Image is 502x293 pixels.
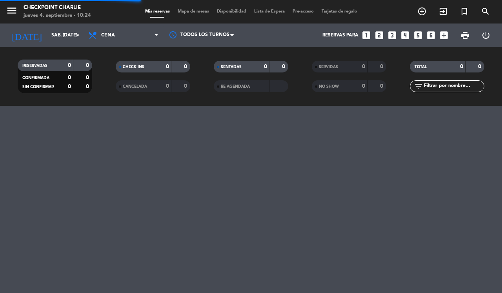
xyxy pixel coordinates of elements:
[282,64,287,69] strong: 0
[361,30,371,40] i: looks_one
[24,4,91,12] div: Checkpoint Charlie
[460,7,469,16] i: turned_in_not
[174,9,213,14] span: Mapa de mesas
[380,83,385,89] strong: 0
[289,9,318,14] span: Pre-acceso
[73,31,82,40] i: arrow_drop_down
[141,9,174,14] span: Mis reservas
[250,9,289,14] span: Lista de Espera
[264,64,267,69] strong: 0
[221,85,250,89] span: RE AGENDADA
[400,30,410,40] i: looks_4
[417,7,427,16] i: add_circle_outline
[213,9,250,14] span: Disponibilidad
[101,33,115,38] span: Cena
[481,31,491,40] i: power_settings_new
[423,82,484,90] input: Filtrar por nombre...
[86,75,91,80] strong: 0
[22,76,49,80] span: CONFIRMADA
[184,83,189,89] strong: 0
[221,65,242,69] span: SENTADAS
[6,27,47,44] i: [DATE]
[438,7,448,16] i: exit_to_app
[166,83,169,89] strong: 0
[475,24,496,47] div: LOG OUT
[362,64,365,69] strong: 0
[426,30,436,40] i: looks_6
[319,65,338,69] span: SERVIDAS
[439,30,449,40] i: add_box
[478,64,483,69] strong: 0
[319,85,339,89] span: NO SHOW
[387,30,397,40] i: looks_3
[24,12,91,20] div: jueves 4. septiembre - 10:24
[68,84,71,89] strong: 0
[68,63,71,68] strong: 0
[86,84,91,89] strong: 0
[460,31,470,40] span: print
[460,64,463,69] strong: 0
[68,75,71,80] strong: 0
[123,85,147,89] span: CANCELADA
[184,64,189,69] strong: 0
[22,64,47,68] span: RESERVADAS
[86,63,91,68] strong: 0
[322,33,358,38] span: Reservas para
[413,30,423,40] i: looks_5
[318,9,361,14] span: Tarjetas de regalo
[414,81,423,91] i: filter_list
[481,7,490,16] i: search
[380,64,385,69] strong: 0
[6,5,18,16] i: menu
[362,83,365,89] strong: 0
[6,5,18,19] button: menu
[123,65,144,69] span: CHECK INS
[166,64,169,69] strong: 0
[22,85,54,89] span: SIN CONFIRMAR
[374,30,384,40] i: looks_two
[415,65,427,69] span: TOTAL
